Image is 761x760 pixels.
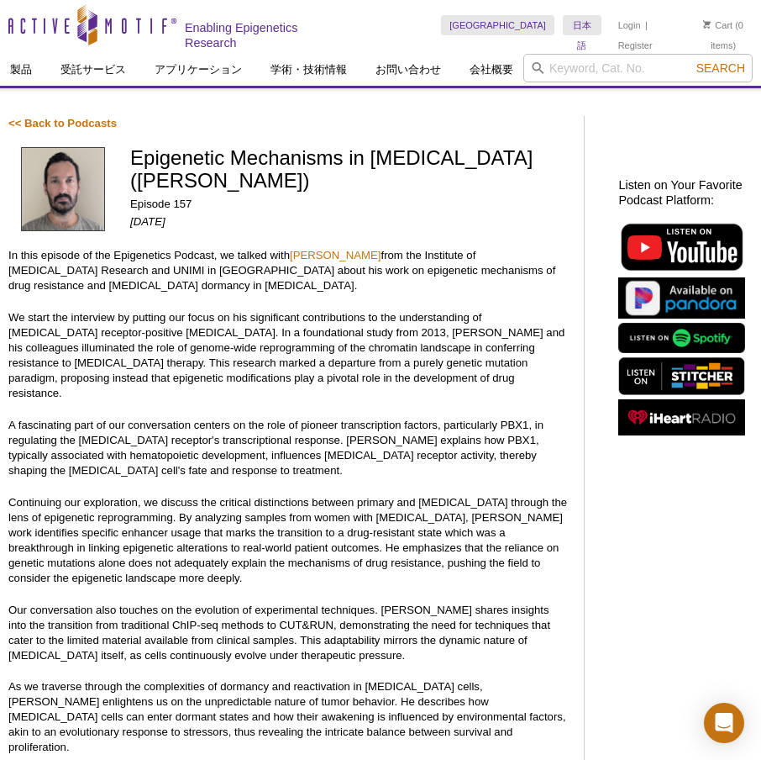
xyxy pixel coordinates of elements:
p: A fascinating part of our conversation centers on the role of pioneer transcription factors, part... [8,418,567,478]
h2: Listen on Your Favorite Podcast Platform: [618,177,753,208]
a: Login [618,19,641,31]
p: We start the interview by putting our focus on his significant contributions to the understanding... [8,310,567,401]
p: Episode 157 [130,197,567,212]
li: (0 items) [694,15,753,55]
p: Continuing our exploration, we discuss the critical distinctions between primary and [MEDICAL_DAT... [8,495,567,586]
a: アプリケーション [144,54,252,86]
p: Our conversation also touches on the evolution of experimental techniques. [PERSON_NAME] shares i... [8,603,567,663]
div: Open Intercom Messenger [704,703,744,743]
a: 学術・技術情報 [260,54,357,86]
img: Your Cart [703,20,711,29]
a: [GEOGRAPHIC_DATA] [441,15,554,35]
a: Cart [703,19,732,31]
span: Search [696,61,745,75]
p: In this episode of the Epigenetics Podcast, we talked with from the Institute of [MEDICAL_DATA] R... [8,248,567,293]
a: Register [618,40,653,51]
a: 受託サービス [50,54,136,86]
img: Listen on Stitcher [618,357,745,395]
button: Search [691,61,750,76]
li: | [645,15,648,35]
img: Luca Magnani [21,147,105,231]
img: Listen on iHeartRadio [618,399,745,435]
a: 日本語 [563,15,601,35]
h2: Enabling Epigenetics Research [185,20,329,50]
em: [DATE] [130,215,165,228]
a: お問い合わせ [365,54,451,86]
a: [PERSON_NAME] [290,249,380,261]
img: Listen on Pandora [618,277,745,319]
a: 会社概要 [459,54,523,86]
input: Keyword, Cat. No. [523,54,753,82]
a: << Back to Podcasts [8,117,117,129]
p: As we traverse through the complexities of dormancy and reactivation in [MEDICAL_DATA] cells, [PE... [8,679,567,755]
img: Listen on Spotify [618,323,745,354]
img: Listen on YouTube [618,220,745,272]
h1: Epigenetic Mechanisms in [MEDICAL_DATA] ([PERSON_NAME]) [130,147,567,193]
